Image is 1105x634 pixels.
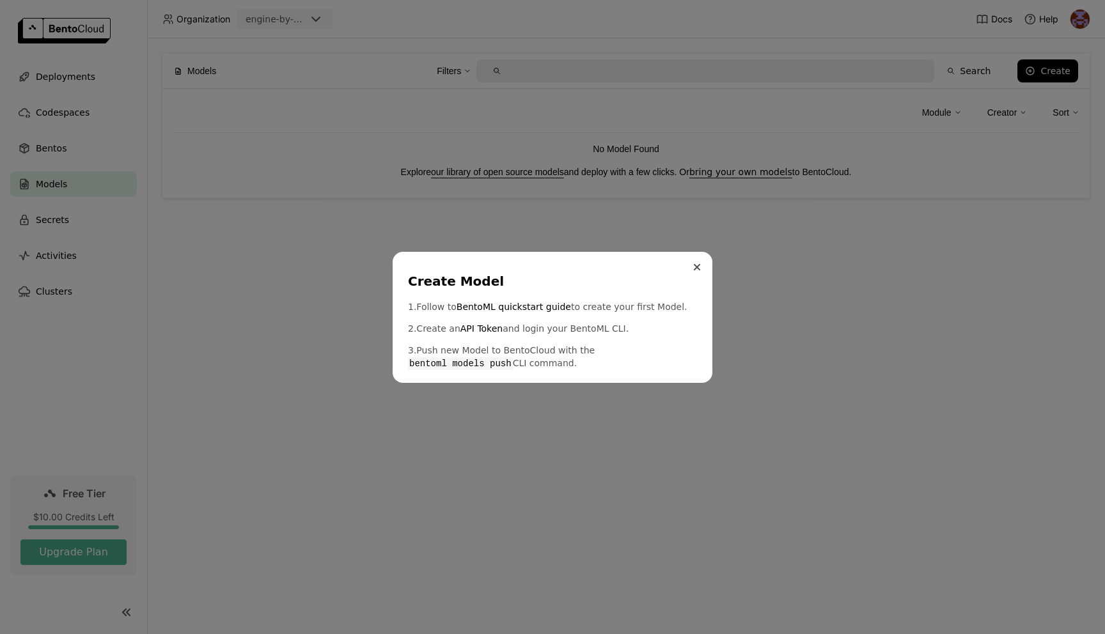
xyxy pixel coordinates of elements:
a: API Token [460,322,503,335]
div: Create Model [408,272,692,290]
code: bentoml models push [408,357,513,370]
div: dialog [393,252,712,383]
button: Close [689,259,705,275]
p: 1. Follow to to create your first Model. [408,300,697,313]
a: BentoML quickstart guide [457,300,571,313]
p: 2. Create an and login your BentoML CLI. [408,322,697,335]
p: 3. Push new Model to BentoCloud with the CLI command. [408,344,697,370]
